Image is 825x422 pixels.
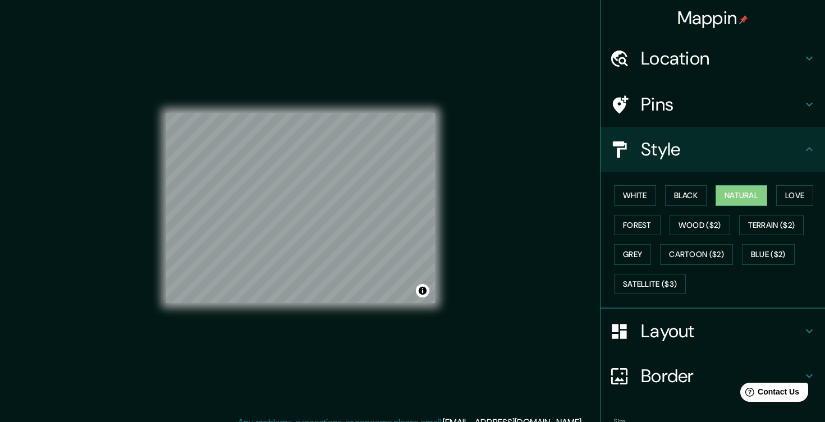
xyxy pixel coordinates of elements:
div: Layout [601,309,825,354]
button: Satellite ($3) [614,274,686,295]
img: pin-icon.png [739,15,748,24]
h4: Style [641,138,803,160]
div: Pins [601,82,825,127]
button: Love [776,185,813,206]
h4: Layout [641,320,803,342]
button: Forest [614,215,661,236]
button: Terrain ($2) [739,215,804,236]
h4: Pins [641,93,803,116]
iframe: Help widget launcher [725,378,813,410]
h4: Border [641,365,803,387]
h4: Location [641,47,803,70]
button: Black [665,185,707,206]
button: Grey [614,244,651,265]
div: Location [601,36,825,81]
button: Toggle attribution [416,284,429,297]
button: Natural [716,185,767,206]
div: Style [601,127,825,172]
h4: Mappin [677,7,749,29]
button: White [614,185,656,206]
div: Border [601,354,825,398]
button: Wood ($2) [670,215,730,236]
button: Blue ($2) [742,244,795,265]
button: Cartoon ($2) [660,244,733,265]
canvas: Map [166,113,435,303]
